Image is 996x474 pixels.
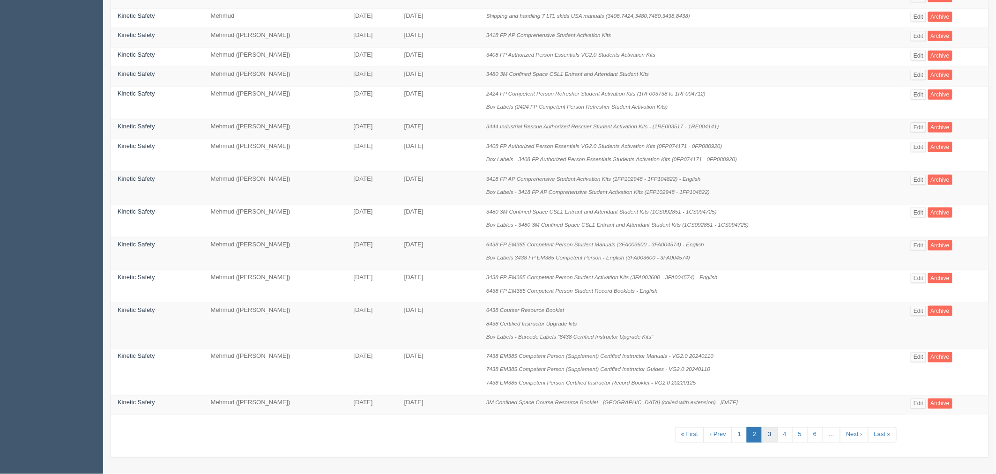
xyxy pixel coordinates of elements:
i: 6438 FP EM385 Competent Person Student Manuals (3FA003600 - 3FA004574) - English [486,241,704,247]
a: 3 [762,427,777,443]
td: [DATE] [347,67,397,87]
i: 3480 3M Confined Space CSL1 Entrant and Attendant Student Kits (1CS092851 - 1CS094725) [486,208,717,215]
td: Mehmud ([PERSON_NAME]) [204,139,347,171]
i: 3418 FP AP Comprehensive Student Activation Kits [486,32,611,38]
td: [DATE] [347,349,397,395]
td: [DATE] [397,139,479,171]
a: Last » [868,427,897,443]
td: [DATE] [397,270,479,303]
a: Archive [928,240,952,251]
a: Archive [928,51,952,61]
i: 3438 FP EM385 Competent Person Student Activation Kits (3FA003600 - 3FA004574) - English [486,274,718,280]
a: Archive [928,306,952,316]
td: [DATE] [397,8,479,28]
td: Mehmud ([PERSON_NAME]) [204,47,347,67]
td: [DATE] [347,119,397,139]
td: [DATE] [347,270,397,303]
td: Mehmud ([PERSON_NAME]) [204,395,347,415]
a: Kinetic Safety [118,31,155,38]
td: [DATE] [397,47,479,67]
td: [DATE] [347,139,397,171]
td: [DATE] [347,8,397,28]
a: Archive [928,352,952,363]
td: [DATE] [347,28,397,48]
a: Edit [911,207,926,218]
i: 7438 EM385 Competent Person (Supplement) Certified Instructor Guides - VG2.0 20240110 [486,366,710,372]
td: [DATE] [347,86,397,119]
a: 5 [792,427,808,443]
a: 4 [777,427,793,443]
td: Mehmud ([PERSON_NAME]) [204,349,347,395]
td: [DATE] [397,119,479,139]
a: Kinetic Safety [118,175,155,182]
a: Archive [928,122,952,133]
td: [DATE] [397,349,479,395]
td: Mehmud [204,8,347,28]
a: 1 [732,427,747,443]
a: Edit [911,175,926,185]
td: Mehmud ([PERSON_NAME]) [204,303,347,349]
td: [DATE] [397,171,479,204]
i: Box Labels - 3408 FP Authorized Person Essentials Students Activation Kits (0FP074171 - 0FP080920) [486,156,737,162]
i: 3480 3M Confined Space CSL1 Entrant and Attendant Student Kits [486,71,649,77]
a: Archive [928,12,952,22]
td: Mehmud ([PERSON_NAME]) [204,67,347,87]
i: Box Labels 3438 FP EM385 Competent Person - English (3FA003600 - 3FA004574) [486,254,690,260]
td: Mehmud ([PERSON_NAME]) [204,28,347,48]
i: 8438 Certified Instructor Upgrade kits [486,320,577,326]
i: 3408 FP Authorized Person Essentials VG2.0 Students Activation Kits (0FP074171 - 0FP080920) [486,143,722,149]
td: [DATE] [347,303,397,349]
i: Box Labels (2424 FP Competent Person Refresher Student Activation Kits) [486,104,668,110]
a: Edit [911,306,926,316]
td: [DATE] [397,237,479,270]
td: [DATE] [347,47,397,67]
td: [DATE] [347,395,397,415]
a: Edit [911,89,926,100]
a: Edit [911,70,926,80]
td: [DATE] [347,204,397,237]
i: Box Labels - 3418 FP AP Comprehensive Student Activation Kits (1FP102948 - 1FP104822) [486,189,710,195]
td: [DATE] [397,395,479,415]
td: Mehmud ([PERSON_NAME]) [204,171,347,204]
a: Next › [840,427,869,443]
a: Archive [928,399,952,409]
a: Kinetic Safety [118,142,155,149]
i: 6438 FP EM385 Competent Person Student Record Booklets - English [486,288,658,294]
a: Kinetic Safety [118,123,155,130]
a: Archive [928,142,952,152]
i: Box Lables - 3480 3M Confined Space CSL1 Entrant and Attendant Student Kits (1CS092851 - 1CS094725) [486,222,749,228]
a: Kinetic Safety [118,208,155,215]
a: Edit [911,273,926,283]
td: Mehmud ([PERSON_NAME]) [204,204,347,237]
a: Kinetic Safety [118,90,155,97]
td: [DATE] [347,171,397,204]
td: [DATE] [397,204,479,237]
i: 2424 FP Competent Person Refresher Student Activation Kits (1RF003738 to 1RF004712) [486,90,706,96]
i: 7438 EM385 Competent Person Certified Instructor Record Booklet - VG2.0 20220125 [486,380,696,386]
a: Kinetic Safety [118,274,155,281]
i: 3418 FP AP Comprehensive Student Activation Kits (1FP102948 - 1FP104822) - English [486,176,701,182]
a: Edit [911,352,926,363]
td: Mehmud ([PERSON_NAME]) [204,270,347,303]
i: 3M Confined Space Course Resource Booklet - [GEOGRAPHIC_DATA] (coiled with extension) - [DATE] [486,400,738,406]
a: « First [675,427,704,443]
a: Kinetic Safety [118,399,155,406]
a: … [822,427,840,443]
a: Edit [911,240,926,251]
a: Kinetic Safety [118,241,155,248]
td: [DATE] [397,86,479,119]
a: ‹ Prev [704,427,732,443]
a: Edit [911,31,926,41]
a: 6 [807,427,823,443]
a: Archive [928,70,952,80]
i: 7438 EM385 Competent Person (Supplement) Certified Instructor Manuals - VG2.0 20240110 [486,353,714,359]
a: Archive [928,89,952,100]
a: Archive [928,273,952,283]
a: Edit [911,12,926,22]
a: 2 [747,427,762,443]
a: Edit [911,399,926,409]
td: [DATE] [397,67,479,87]
td: [DATE] [397,303,479,349]
i: 3408 FP Authorized Person Essentials VG2.0 Students Activation Kits [486,52,655,58]
a: Kinetic Safety [118,51,155,58]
